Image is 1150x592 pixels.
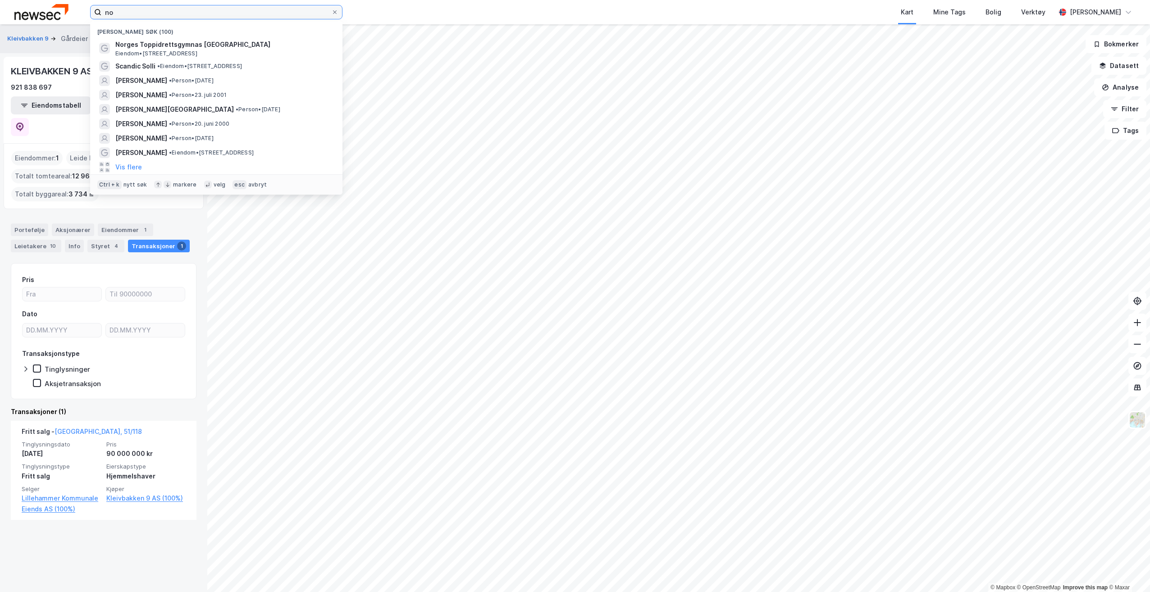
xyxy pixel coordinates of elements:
span: Scandic Solli [115,61,155,72]
input: DD.MM.YYYY [106,323,185,337]
div: Dato [22,309,37,319]
div: Mine Tags [933,7,966,18]
span: Eierskapstype [106,463,186,470]
div: Styret [87,240,124,252]
span: • [169,91,172,98]
span: Eiendom • [STREET_ADDRESS] [157,63,242,70]
span: [PERSON_NAME] [115,90,167,100]
div: Info [65,240,84,252]
iframe: Chat Widget [1105,549,1150,592]
div: Eiendommer [98,223,153,236]
span: Person • [DATE] [169,135,214,142]
div: [PERSON_NAME] [1070,7,1121,18]
span: Eiendom • [STREET_ADDRESS] [115,50,197,57]
span: Tinglysningstype [22,463,101,470]
div: Transaksjoner [128,240,190,252]
input: Til 90000000 [106,287,185,301]
div: Fritt salg - [22,426,142,441]
span: [PERSON_NAME] [115,118,167,129]
div: velg [214,181,226,188]
button: Kleivbakken 9 [7,34,50,43]
div: Hjemmelshaver [106,471,186,482]
a: Lillehammer Kommunale Eiends AS (100%) [22,493,101,515]
div: avbryt [248,181,267,188]
div: Totalt tomteareal : [11,169,105,183]
img: newsec-logo.f6e21ccffca1b3a03d2d.png [14,4,68,20]
span: 1 [56,153,59,164]
div: Bolig [986,7,1001,18]
button: Bokmerker [1086,35,1146,53]
div: Gårdeier [61,33,88,44]
span: Kjøper [106,485,186,493]
span: [PERSON_NAME][GEOGRAPHIC_DATA] [115,104,234,115]
div: Aksjetransaksjon [45,379,101,388]
div: 4 [112,241,121,250]
div: 921 838 697 [11,82,52,93]
div: [DATE] [22,448,101,459]
span: 3 734 ㎡ [68,189,95,200]
div: 90 000 000 kr [106,448,186,459]
div: Kart [901,7,913,18]
input: Fra [23,287,101,301]
button: Analyse [1094,78,1146,96]
span: Selger [22,485,101,493]
a: Improve this map [1063,584,1108,591]
button: Tags [1104,122,1146,140]
span: Person • 20. juni 2000 [169,120,229,128]
a: Mapbox [990,584,1015,591]
span: [PERSON_NAME] [115,133,167,144]
span: Eiendom • [STREET_ADDRESS] [169,149,254,156]
a: [GEOGRAPHIC_DATA], 51/118 [55,428,142,435]
div: Transaksjoner (1) [11,406,196,417]
div: Fritt salg [22,471,101,482]
span: Person • [DATE] [236,106,280,113]
div: 1 [141,225,150,234]
input: Søk på adresse, matrikkel, gårdeiere, leietakere eller personer [101,5,331,19]
div: Aksjonærer [52,223,94,236]
span: [PERSON_NAME] [115,147,167,158]
span: • [157,63,160,69]
div: Eiendommer : [11,151,63,165]
div: Portefølje [11,223,48,236]
button: Eiendomstabell [11,96,91,114]
div: markere [173,181,196,188]
a: OpenStreetMap [1017,584,1061,591]
span: • [169,135,172,141]
div: Ctrl + k [97,180,122,189]
span: Tinglysningsdato [22,441,101,448]
button: Datasett [1091,57,1146,75]
img: Z [1129,411,1146,428]
span: • [169,77,172,84]
div: nytt søk [123,181,147,188]
div: Transaksjonstype [22,348,80,359]
span: [PERSON_NAME] [115,75,167,86]
div: Leietakere [11,240,61,252]
span: Norges Toppidrettsgymnas [GEOGRAPHIC_DATA] [115,39,332,50]
div: Tinglysninger [45,365,90,373]
div: 1 [177,241,186,250]
div: 10 [48,241,58,250]
div: esc [233,180,246,189]
span: • [169,120,172,127]
a: Kleivbakken 9 AS (100%) [106,493,186,504]
div: Pris [22,274,34,285]
button: Filter [1103,100,1146,118]
div: Verktøy [1021,7,1045,18]
div: [PERSON_NAME] søk (100) [90,21,342,37]
span: 12 963 ㎡ [72,171,102,182]
div: KLEIVBAKKEN 9 AS [11,64,94,78]
div: Kontrollprogram for chat [1105,549,1150,592]
span: • [236,106,238,113]
div: Totalt byggareal : [11,187,99,201]
div: Leide lokasjoner : [66,151,130,165]
span: Person • [DATE] [169,77,214,84]
input: DD.MM.YYYY [23,323,101,337]
span: Pris [106,441,186,448]
span: Person • 23. juli 2001 [169,91,227,99]
button: Vis flere [115,162,142,173]
span: • [169,149,172,156]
